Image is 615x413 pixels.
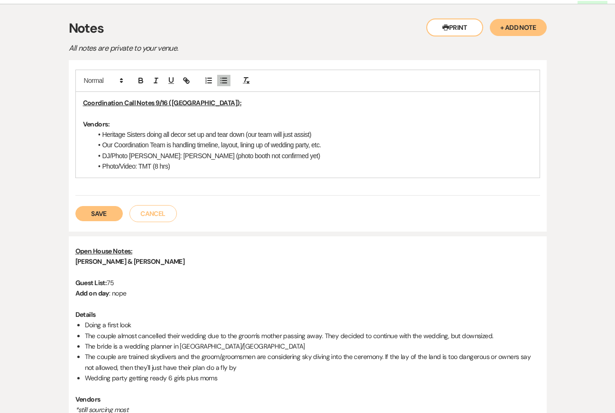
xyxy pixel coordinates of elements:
[85,320,540,330] li: Doing a first look
[129,205,177,222] button: Cancel
[75,247,132,255] u: Open House Notes:
[426,18,483,36] button: Print
[92,161,532,171] li: Photo/Video: TMT (8 hrs)
[75,288,540,298] p: : nope
[490,19,547,36] button: + Add Note
[85,341,540,351] li: The bride is a wedding planner in [GEOGRAPHIC_DATA]/[GEOGRAPHIC_DATA]
[75,310,96,319] strong: Details
[75,257,185,266] strong: [PERSON_NAME] & [PERSON_NAME]
[75,206,123,221] button: Save
[75,395,101,404] strong: Vendors
[83,99,242,107] u: Coordination Call Notes 9/16 ([GEOGRAPHIC_DATA]):
[92,140,532,150] li: Our Coordination Team is handling timeline, layout, lining up of wedding party, etc.
[75,278,540,288] p: 75
[83,120,110,128] strong: Vendors:
[92,151,532,161] li: DJ/Photo [PERSON_NAME]: [PERSON_NAME] (photo booth not confirmed yet)
[92,129,532,140] li: Heritage Sisters doing all decor set up and tear down (our team will just assist)
[69,18,547,38] h3: Notes
[69,42,401,54] p: All notes are private to your venue.
[75,278,107,287] strong: Guest List:
[75,289,109,297] strong: Add on day
[85,351,540,373] li: The couple are trained skydivers and the groom/groomsmen are considering sky diving into the cere...
[85,373,540,383] li: Wedding party getting ready 6 girls plus moms
[85,331,540,341] li: The couple almost cancelled their wedding due to the groom's mother passing away. They decided to...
